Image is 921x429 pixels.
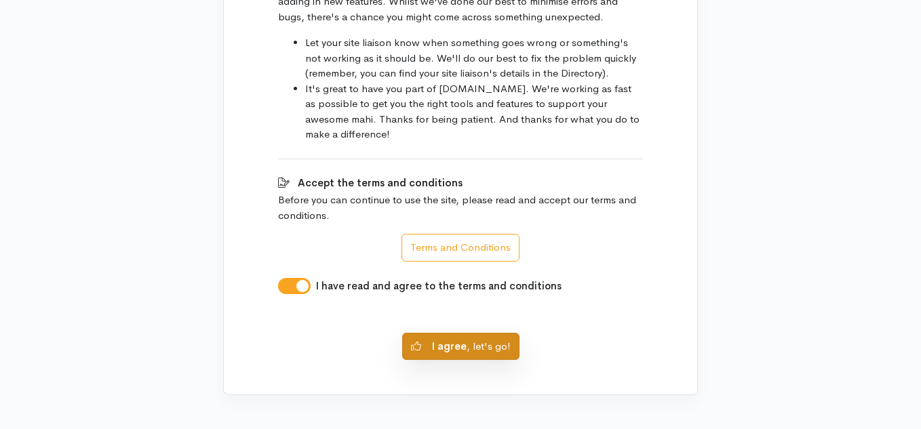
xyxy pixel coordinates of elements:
[305,81,643,142] li: It's great to have you part of [DOMAIN_NAME]. We're working as fast as possible to get you the ri...
[316,279,562,294] label: I have read and agree to the terms and conditions
[401,234,520,262] button: Terms and Conditions
[432,340,467,352] b: I agree
[305,35,643,81] li: Let your site liaison know when something goes wrong or something's not working as it should be. ...
[278,192,643,223] p: Before you can continue to use the site, please read and accept our terms and conditions.
[402,333,520,361] button: I agree, let's go!
[298,176,463,189] b: Accept the terms and conditions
